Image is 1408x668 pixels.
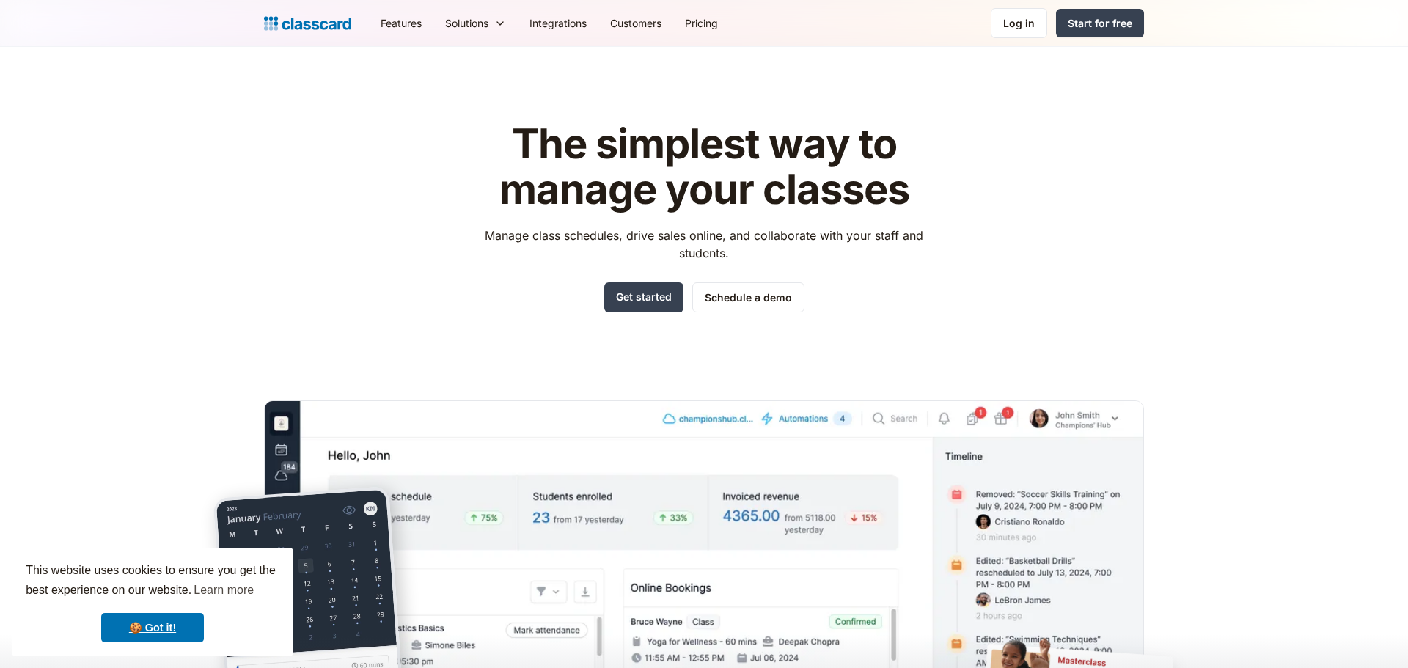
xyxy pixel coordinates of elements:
a: Schedule a demo [692,282,804,312]
div: cookieconsent [12,548,293,656]
p: Manage class schedules, drive sales online, and collaborate with your staff and students. [472,227,937,262]
div: Solutions [433,7,518,40]
a: Start for free [1056,9,1144,37]
div: Solutions [445,15,488,31]
span: This website uses cookies to ensure you get the best experience on our website. [26,562,279,601]
div: Start for free [1068,15,1132,31]
h1: The simplest way to manage your classes [472,122,937,212]
a: learn more about cookies [191,579,256,601]
a: Logo [264,13,351,34]
a: Pricing [673,7,730,40]
a: dismiss cookie message [101,613,204,642]
a: Features [369,7,433,40]
a: Integrations [518,7,598,40]
a: Customers [598,7,673,40]
a: Log in [991,8,1047,38]
a: Get started [604,282,683,312]
div: Log in [1003,15,1035,31]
